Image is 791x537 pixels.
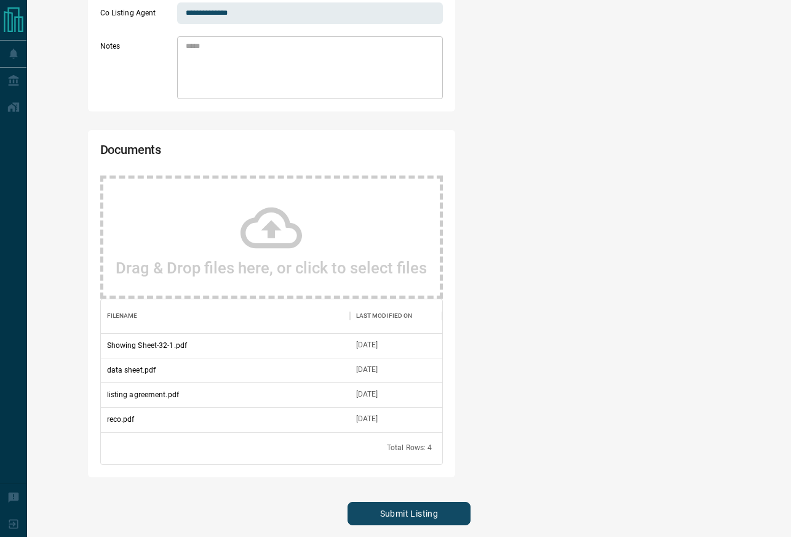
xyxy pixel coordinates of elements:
div: Filename [101,299,350,333]
div: Aug 13, 2025 [356,414,378,424]
p: data sheet.pdf [107,365,156,376]
label: Notes [100,41,174,99]
div: Total Rows: 4 [387,443,432,453]
div: Filename [107,299,138,333]
p: reco.pdf [107,414,135,425]
div: Last Modified On [356,299,413,333]
label: Co Listing Agent [100,8,174,24]
div: Aug 13, 2025 [356,365,378,375]
p: listing agreement.pdf [107,389,179,400]
button: Submit Listing [348,502,471,525]
div: Drag & Drop files here, or click to select files [100,176,443,299]
h2: Drag & Drop files here, or click to select files [116,259,427,277]
div: Aug 13, 2025 [356,389,378,400]
h2: Documents [100,142,306,163]
p: Showing Sheet-32-1.pdf [107,340,187,351]
div: Last Modified On [350,299,442,333]
div: Aug 13, 2025 [356,340,378,350]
